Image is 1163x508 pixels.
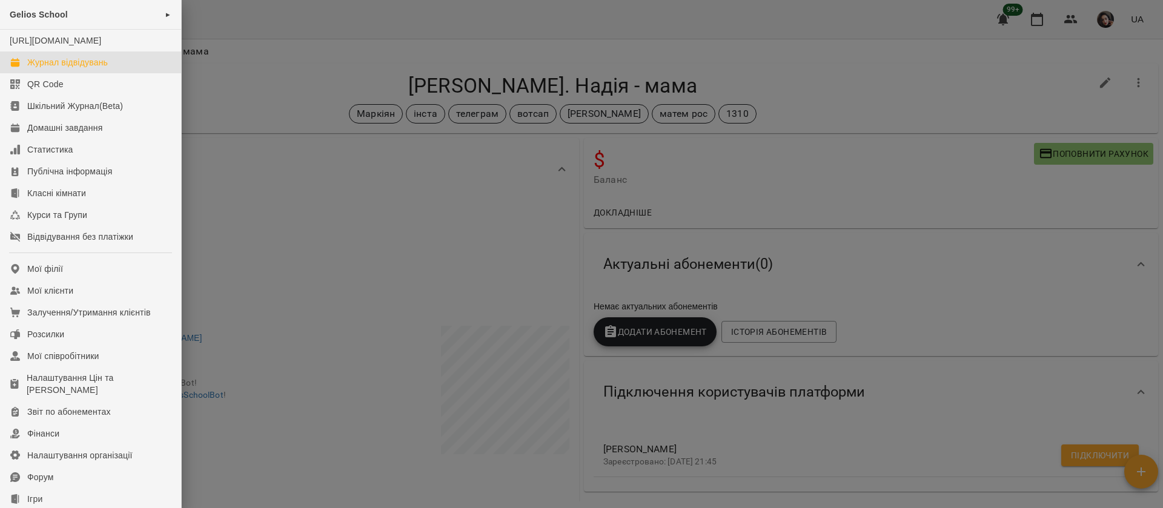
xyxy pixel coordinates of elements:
div: Налаштування організації [27,449,133,461]
div: Ігри [27,493,42,505]
div: Мої клієнти [27,285,73,297]
div: Налаштування Цін та [PERSON_NAME] [27,372,171,396]
div: Статистика [27,143,73,156]
span: Gelios School [10,10,68,19]
div: Форум [27,471,54,483]
div: Мої філії [27,263,63,275]
div: Курси та Групи [27,209,87,221]
div: Відвідування без платіжки [27,231,133,243]
div: QR Code [27,78,64,90]
div: Шкільний Журнал(Beta) [27,100,123,112]
div: Публічна інформація [27,165,112,177]
div: Розсилки [27,328,64,340]
a: [URL][DOMAIN_NAME] [10,36,101,45]
div: Залучення/Утримання клієнтів [27,306,151,318]
div: Звіт по абонементах [27,406,111,418]
div: Домашні завдання [27,122,102,134]
div: Журнал відвідувань [27,56,108,68]
span: ► [165,10,171,19]
div: Фінанси [27,427,59,440]
div: Класні кімнати [27,187,86,199]
div: Мої співробітники [27,350,99,362]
